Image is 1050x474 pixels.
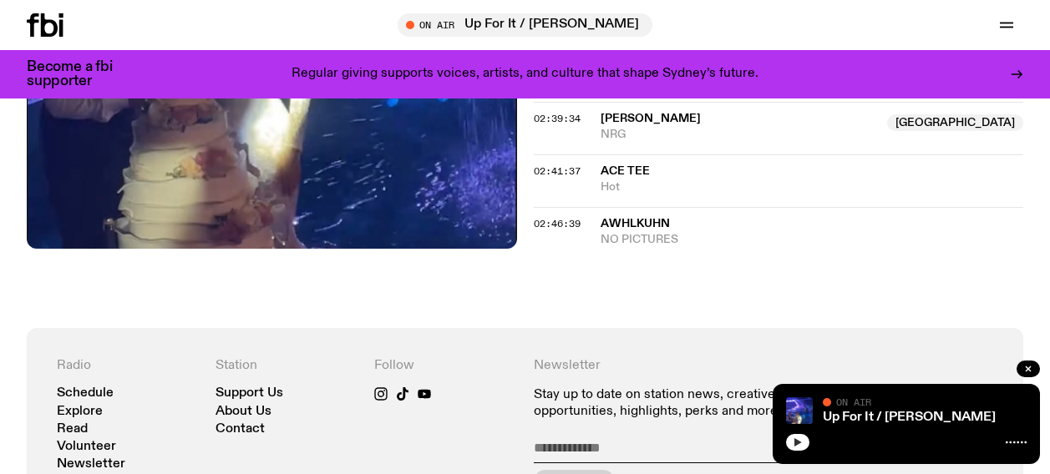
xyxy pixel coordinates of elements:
a: Up For It / [PERSON_NAME] [823,411,996,424]
a: Newsletter [57,458,125,471]
h3: Become a fbi supporter [27,60,134,88]
a: Read [57,423,88,436]
span: Hot [601,179,1024,195]
span: 02:39:34 [534,112,581,125]
h4: Station [216,358,358,374]
span: awhlkuhn [601,218,670,229]
a: Volunteer [57,441,116,453]
span: 02:46:39 [534,217,581,230]
span: 02:41:37 [534,164,581,178]
span: NRG [601,127,878,143]
h4: Radio [57,358,199,374]
p: Regular giving supports voices, artists, and culture that shape Sydney’s future. [292,67,758,82]
button: On AirUp For It / [PERSON_NAME] [398,13,652,37]
a: Explore [57,406,103,418]
h4: Newsletter [534,358,834,374]
span: Ace Tee [601,165,650,177]
a: Schedule [57,387,114,400]
p: Stay up to date on station news, creative opportunities, highlights, perks and more. [534,387,834,419]
span: NO PICTURES [601,232,1024,248]
span: On Air [836,396,871,407]
a: About Us [216,406,271,418]
h4: Follow [374,358,516,374]
a: Contact [216,423,265,436]
a: Support Us [216,387,283,400]
span: [PERSON_NAME] [601,113,701,124]
span: [GEOGRAPHIC_DATA] [887,114,1023,131]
